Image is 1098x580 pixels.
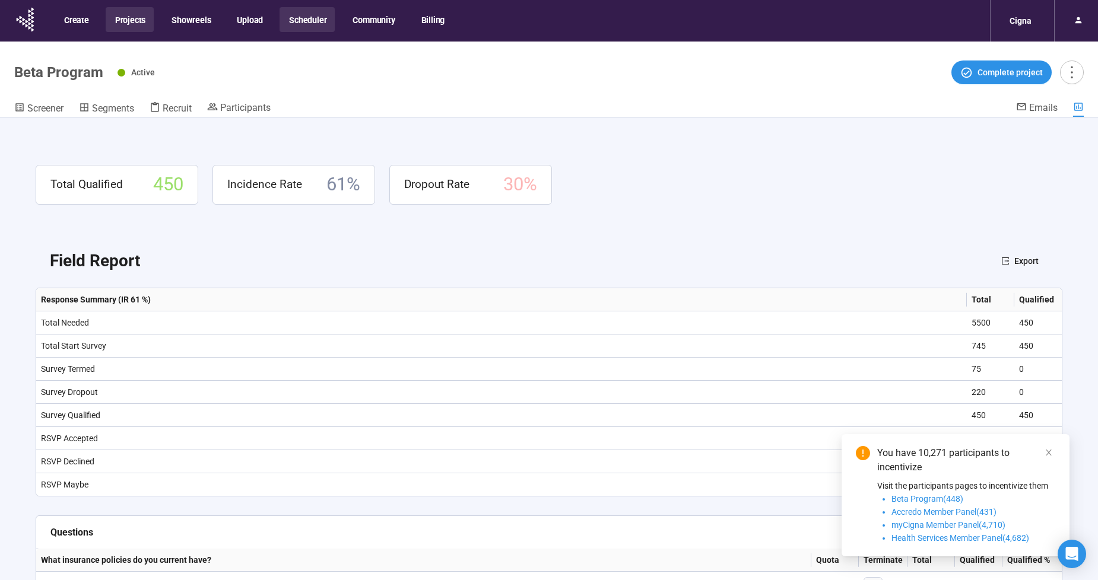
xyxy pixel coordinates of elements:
[36,288,967,311] th: Response Summary (IR 61 %)
[131,68,155,77] span: Active
[343,7,403,32] button: Community
[50,525,1048,540] div: Questions
[1016,101,1058,116] a: Emails
[951,60,1052,84] button: Complete project
[1014,254,1039,267] span: Export
[41,387,98,397] span: Survey Dropout
[92,103,134,114] span: Segments
[207,101,271,116] a: Participants
[877,479,1055,492] p: Visit the participants pages to incentivize them
[162,7,219,32] button: Showreels
[163,103,192,114] span: Recruit
[153,170,183,199] span: 450
[36,549,811,572] th: What insurance policies do you current have?
[150,101,192,117] a: Recruit
[1064,64,1080,80] span: more
[955,549,1002,572] th: Qualified
[412,7,453,32] button: Billing
[41,480,88,489] span: RSVP Maybe
[227,7,271,32] button: Upload
[41,410,100,420] span: Survey Qualified
[1014,427,1062,450] td: 0
[326,170,360,199] span: 61 %
[1045,448,1053,457] span: close
[27,103,64,114] span: Screener
[79,101,134,117] a: Segments
[856,446,870,460] span: exclamation-circle
[992,251,1048,270] button: exportExport
[1014,381,1062,404] td: 0
[907,549,955,572] th: Total
[41,434,98,443] span: RSVP Accepted
[967,288,1014,311] th: Total
[14,64,103,81] h1: Beta Program
[1060,60,1084,84] button: more
[41,341,106,350] span: Total Start Survey
[967,334,1014,358] td: 745
[220,102,271,113] span: Participants
[967,311,1014,334] td: 5500
[967,358,1014,381] td: 75
[877,446,1055,474] div: You have 10,271 participants to incentivize
[1014,288,1062,311] th: Qualified
[227,176,302,193] span: Incidence Rate
[859,549,907,572] th: Terminate
[891,533,1029,543] span: Health Services Member Panel(4,682)
[55,7,97,32] button: Create
[50,248,140,274] h2: Field Report
[978,66,1043,79] span: Complete project
[503,170,537,199] span: 30 %
[967,381,1014,404] td: 220
[1002,549,1062,572] th: Qualified %
[1029,102,1058,113] span: Emails
[1002,9,1039,32] div: Cigna
[41,318,89,327] span: Total Needed
[811,549,859,572] th: Quota
[1058,540,1086,568] div: Open Intercom Messenger
[280,7,335,32] button: Scheduler
[1014,358,1062,381] td: 0
[891,520,1005,530] span: myCigna Member Panel(4,710)
[967,404,1014,427] td: 450
[1014,334,1062,358] td: 450
[891,494,963,503] span: Beta Program(448)
[1001,257,1010,265] span: export
[41,364,95,374] span: Survey Termed
[404,176,469,193] span: Dropout Rate
[1014,311,1062,334] td: 450
[1014,404,1062,427] td: 450
[50,176,123,193] span: Total Qualified
[967,427,1014,450] td: 0
[891,507,997,517] span: Accredo Member Panel(431)
[106,7,154,32] button: Projects
[14,101,64,117] a: Screener
[41,457,94,466] span: RSVP Declined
